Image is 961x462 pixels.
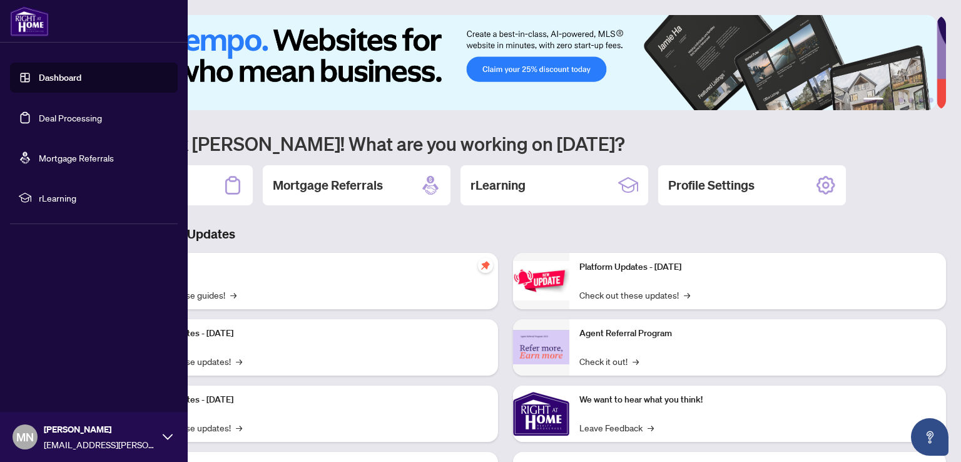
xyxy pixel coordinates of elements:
h2: Mortgage Referrals [273,177,383,194]
button: 2 [888,98,893,103]
button: 4 [908,98,913,103]
h2: rLearning [470,177,526,194]
span: [EMAIL_ADDRESS][PERSON_NAME][DOMAIN_NAME] [44,438,156,451]
span: → [230,288,236,302]
img: Platform Updates - June 23, 2025 [513,261,569,300]
span: → [684,288,690,302]
span: [PERSON_NAME] [44,423,156,436]
span: → [633,354,639,368]
a: Check out these updates!→ [579,288,690,302]
a: Leave Feedback→ [579,421,654,434]
a: Mortgage Referrals [39,152,114,163]
h3: Brokerage & Industry Updates [65,225,946,243]
p: Agent Referral Program [579,327,936,341]
span: → [236,354,242,368]
p: Self-Help [131,260,488,274]
img: Slide 0 [65,15,937,110]
button: 3 [898,98,903,103]
p: Platform Updates - [DATE] [131,327,488,341]
img: logo [10,6,49,36]
span: rLearning [39,191,169,205]
span: pushpin [478,258,493,273]
p: Platform Updates - [DATE] [131,393,488,407]
button: 6 [928,98,933,103]
p: Platform Updates - [DATE] [579,260,936,274]
p: We want to hear what you think! [579,393,936,407]
span: → [236,421,242,434]
a: Dashboard [39,72,81,83]
a: Deal Processing [39,112,102,123]
h1: Welcome back [PERSON_NAME]! What are you working on [DATE]? [65,131,946,155]
a: Check it out!→ [579,354,639,368]
span: → [648,421,654,434]
h2: Profile Settings [668,177,755,194]
img: We want to hear what you think! [513,386,569,442]
span: MN [16,428,34,446]
button: Open asap [911,418,948,456]
img: Agent Referral Program [513,330,569,364]
button: 1 [863,98,883,103]
button: 5 [918,98,923,103]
